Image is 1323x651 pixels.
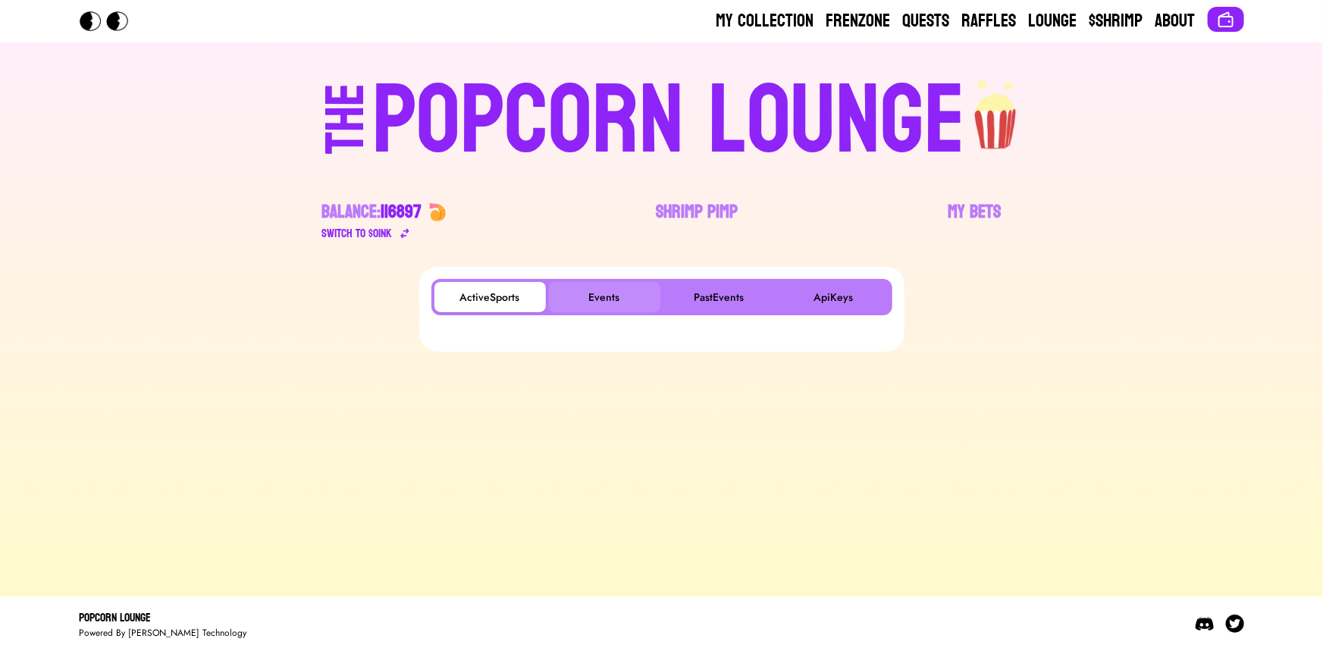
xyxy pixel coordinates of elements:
img: Popcorn [80,11,140,31]
button: Events [549,282,660,312]
div: THE [318,84,373,185]
div: POPCORN LOUNGE [372,73,966,170]
a: Lounge [1029,9,1077,33]
a: Quests [903,9,950,33]
a: THEPOPCORN LOUNGEpopcorn [195,67,1129,170]
img: Connect wallet [1217,11,1235,29]
span: 116897 [381,196,422,228]
button: PastEvents [663,282,775,312]
a: My Collection [716,9,814,33]
a: About [1155,9,1196,33]
button: ApiKeys [778,282,889,312]
a: Shrimp Pimp [657,200,738,243]
a: $Shrimp [1089,9,1143,33]
div: Powered By [PERSON_NAME] Technology [80,627,247,639]
a: Frenzone [826,9,891,33]
a: My Bets [948,200,1002,243]
div: Balance: [322,200,422,224]
div: Switch to $ OINK [322,224,393,243]
a: Raffles [962,9,1017,33]
img: Discord [1196,615,1214,633]
img: Twitter [1226,615,1244,633]
button: ActiveSports [434,282,546,312]
img: popcorn [966,67,1028,152]
img: 🍤 [428,203,447,221]
div: Popcorn Lounge [80,609,247,627]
